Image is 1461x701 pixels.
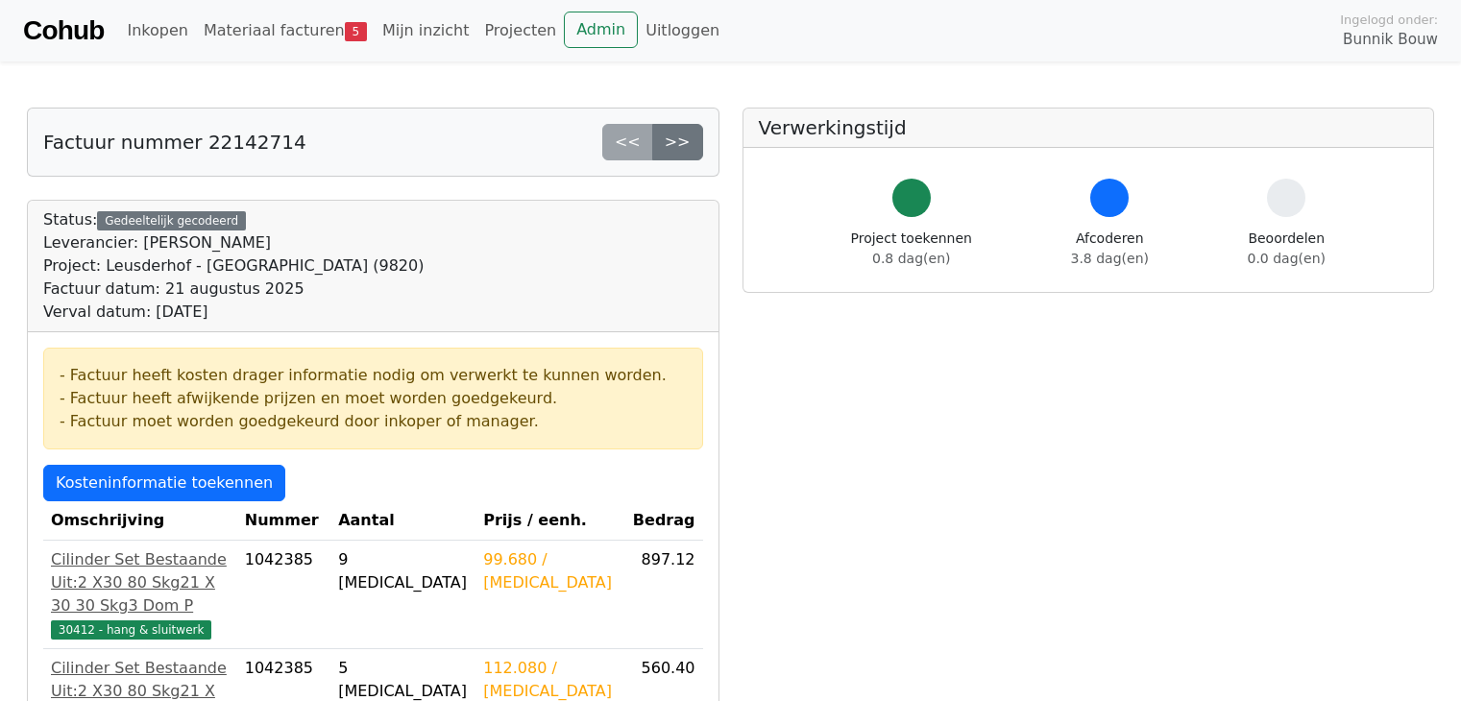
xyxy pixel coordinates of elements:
[652,124,703,160] a: >>
[1071,251,1149,266] span: 3.8 dag(en)
[375,12,477,50] a: Mijn inzicht
[43,501,237,541] th: Omschrijving
[43,254,424,278] div: Project: Leusderhof - [GEOGRAPHIC_DATA] (9820)
[338,548,468,594] div: 9 [MEDICAL_DATA]
[1071,229,1149,269] div: Afcoderen
[623,501,702,541] th: Bedrag
[1248,251,1326,266] span: 0.0 dag(en)
[237,541,330,649] td: 1042385
[97,211,246,230] div: Gedeeltelijk gecodeerd
[1343,29,1438,51] span: Bunnik Bouw
[43,208,424,324] div: Status:
[759,116,1419,139] h5: Verwerkingstijd
[1340,11,1438,29] span: Ingelogd onder:
[43,301,424,324] div: Verval datum: [DATE]
[51,548,230,641] a: Cilinder Set Bestaande Uit:2 X30 80 Skg21 X 30 30 Skg3 Dom P30412 - hang & sluitwerk
[119,12,195,50] a: Inkopen
[483,548,616,594] div: 99.680 / [MEDICAL_DATA]
[851,229,972,269] div: Project toekennen
[345,22,367,41] span: 5
[330,501,475,541] th: Aantal
[1248,229,1326,269] div: Beoordelen
[623,541,702,649] td: 897.12
[60,410,687,433] div: - Factuur moet worden goedgekeurd door inkoper of manager.
[43,465,285,501] a: Kosteninformatie toekennen
[23,8,104,54] a: Cohub
[638,12,727,50] a: Uitloggen
[51,620,211,640] span: 30412 - hang & sluitwerk
[237,501,330,541] th: Nummer
[51,548,230,617] div: Cilinder Set Bestaande Uit:2 X30 80 Skg21 X 30 30 Skg3 Dom P
[564,12,638,48] a: Admin
[43,231,424,254] div: Leverancier: [PERSON_NAME]
[476,12,564,50] a: Projecten
[60,387,687,410] div: - Factuur heeft afwijkende prijzen en moet worden goedgekeurd.
[475,501,623,541] th: Prijs / eenh.
[43,131,306,154] h5: Factuur nummer 22142714
[43,278,424,301] div: Factuur datum: 21 augustus 2025
[196,12,375,50] a: Materiaal facturen5
[872,251,950,266] span: 0.8 dag(en)
[60,364,687,387] div: - Factuur heeft kosten drager informatie nodig om verwerkt te kunnen worden.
